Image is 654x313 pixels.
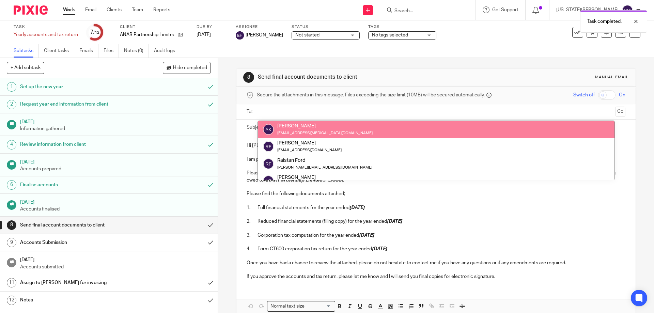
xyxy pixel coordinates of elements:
div: [PERSON_NAME] [277,123,373,129]
div: Yearly accounts and tax return [14,31,78,38]
div: 7 [90,28,99,36]
em: [DATE] [372,247,387,251]
p: Hi [PERSON_NAME] [247,142,625,149]
span: Secure the attachments in this message. Files exceeding the size limit (10MB) will be secured aut... [257,92,485,98]
em: [DATE] [349,205,365,210]
p: 1. Full financial statements for the year ended [247,204,625,211]
a: Team [132,6,143,13]
a: Emails [79,44,98,58]
span: Switch off [573,92,595,98]
img: svg%3E [622,5,633,16]
a: Subtasks [14,44,39,58]
div: 8 [7,220,16,230]
a: Client tasks [44,44,74,58]
small: [EMAIL_ADDRESS][DOMAIN_NAME] [277,148,342,152]
a: Reports [153,6,170,13]
div: 12 [7,296,16,305]
h1: [DATE] [20,117,211,125]
span: [PERSON_NAME] [246,32,283,38]
em: [DATE] [359,233,374,238]
div: 2 [7,100,16,109]
img: svg%3E [263,141,274,152]
h1: Finalise accounts [20,180,138,190]
small: /12 [93,31,99,34]
h1: [DATE] [20,157,211,166]
a: Notes (0) [124,44,149,58]
h1: [DATE] [20,255,211,263]
button: + Add subtask [7,62,44,74]
p: Please note there is no corporation tax payable as a result of these accounts. Some of the loss h... [247,170,625,184]
h1: [DATE] [20,197,211,206]
h1: Set up the new year [20,82,138,92]
img: svg%3E [236,31,244,40]
p: Accounts prepared [20,166,211,172]
p: Task completed. [587,18,622,25]
label: Task [14,24,78,30]
h1: Accounts Submission [20,237,138,248]
p: Accounts finalised [20,206,211,213]
em: [DATE] [387,219,402,224]
p: 4. Form CT600 corporation tax return for the year ended [247,246,625,252]
div: Ralstan Ford [277,157,372,163]
a: Files [104,44,119,58]
img: svg%3E [263,124,274,135]
div: 1 [7,82,16,92]
img: Pixie [14,5,48,15]
p: Once you have had a chance to review the attached, please do not hesitate to contact me if you ha... [247,252,625,266]
input: Search for option [307,303,331,310]
p: ANAR Partnership Limited [120,31,174,38]
p: Accounts submitted [20,264,211,270]
p: If you approve the accounts and tax return, please let me know and I will send you final copies f... [247,273,625,280]
a: Clients [107,6,122,13]
label: Assignee [236,24,283,30]
h1: Request year end information from client [20,99,138,109]
em: ANAR Partnership Limited [264,178,323,183]
h1: Assign to [PERSON_NAME] for invoicing [20,278,138,288]
button: Hide completed [163,62,211,74]
p: 3. Corporation tax computation for the year ended [247,232,625,239]
img: svg%3E [263,175,274,186]
p: I am pleased to provide you with the accounts and tax return for ANAR Partnership Limitedfor the ... [247,156,625,163]
label: Client [120,24,188,30]
div: Manual email [595,75,629,80]
div: 4 [7,140,16,150]
button: Cc [615,107,625,117]
span: Normal text size [269,303,306,310]
p: Please find the following documents attached; [247,190,625,197]
div: 9 [7,238,16,247]
h1: Send final account documents to client [20,220,138,230]
small: [PERSON_NAME][EMAIL_ADDRESS][DOMAIN_NAME] [277,166,372,169]
h1: Notes [20,295,138,305]
label: Subject: [247,124,264,131]
label: To: [247,108,254,115]
h1: Review information from client [20,139,138,150]
div: [PERSON_NAME] [277,140,342,146]
a: Audit logs [154,44,180,58]
span: [DATE] [197,32,211,37]
h1: Send final account documents to client [258,74,451,81]
p: 2. Reduced financial statements (filing copy) for the year ended [247,218,625,225]
span: No tags selected [372,33,408,37]
span: Hide completed [173,65,207,71]
span: On [619,92,625,98]
div: 6 [7,180,16,190]
div: [PERSON_NAME] [277,174,372,181]
span: Not started [295,33,320,37]
div: 11 [7,278,16,287]
small: [EMAIL_ADDRESS][MEDICAL_DATA][DOMAIN_NAME] [277,131,373,135]
div: Search for option [267,301,335,312]
img: svg%3E [263,158,274,169]
div: 8 [243,72,254,83]
p: Information gathered [20,125,211,132]
em: XXXX [331,178,343,183]
label: Due by [197,24,227,30]
a: Email [85,6,96,13]
label: Status [292,24,360,30]
a: Work [63,6,75,13]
